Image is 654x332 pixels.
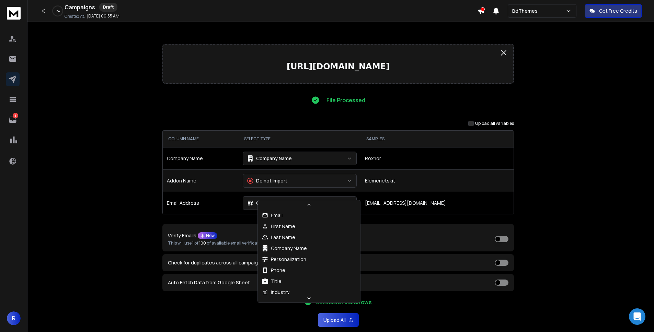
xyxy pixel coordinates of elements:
[13,113,18,118] p: 3
[262,212,283,219] div: Email
[262,245,307,252] div: Company Name
[239,131,361,147] th: SELECT TYPE
[168,260,304,265] label: Check for duplicates across all campaigns in this workspace
[361,169,514,192] td: Elemenetskit
[318,313,359,327] button: Upload All
[65,14,85,19] p: Created At:
[192,240,194,246] span: 1
[169,61,508,72] p: [URL][DOMAIN_NAME]
[168,280,250,285] label: Auto Fetch Data from Google Sheet
[87,13,119,19] p: [DATE] 09:55 AM
[629,308,645,325] div: Open Intercom Messenger
[56,9,60,13] p: 0 %
[599,8,637,14] p: Get Free Credits
[163,169,239,192] td: Addon Name
[262,256,306,263] div: Personalization
[262,278,282,285] div: Title
[247,155,292,162] div: Company Name
[7,7,21,20] img: logo
[163,131,239,147] th: COLUMN NAME
[326,96,365,104] p: File Processed
[7,311,21,325] span: R
[262,289,289,296] div: Industry
[163,147,239,169] td: Company Name
[361,131,514,147] th: SAMPLES
[512,8,540,14] p: BdThemes
[247,200,293,206] div: Custom Variable
[163,192,239,214] td: Email Address
[198,232,217,239] div: New
[168,240,281,246] p: This will use of of available email verification credits.
[361,147,514,169] td: Roxnor
[247,177,287,184] div: Do not import
[262,223,295,230] div: First Name
[262,267,285,274] div: Phone
[199,240,206,246] span: 100
[262,234,295,241] div: Last Name
[99,3,117,12] div: Draft
[168,233,196,238] p: Verify Emails
[361,192,514,214] td: [EMAIL_ADDRESS][DOMAIN_NAME]
[475,121,514,126] label: Upload all variables
[65,3,95,11] h1: Campaigns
